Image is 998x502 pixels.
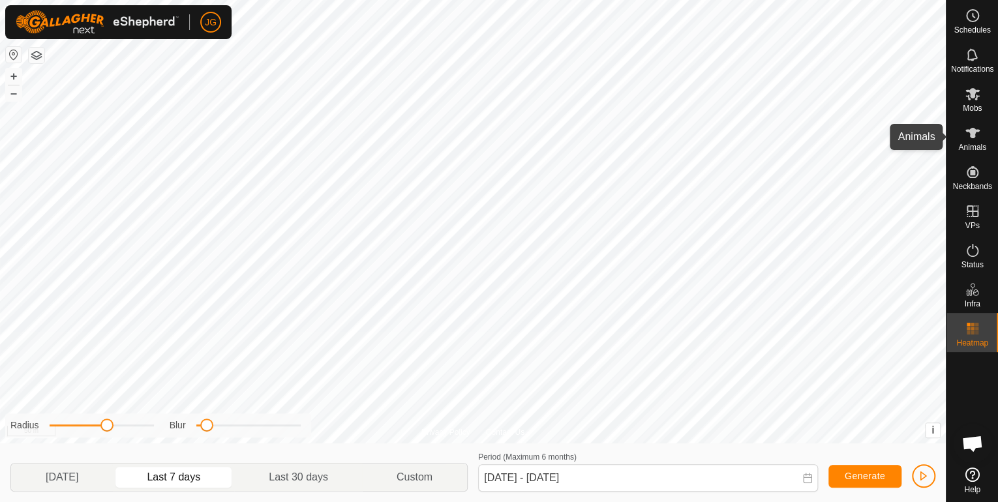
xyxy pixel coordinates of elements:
[170,419,186,432] label: Blur
[951,65,993,73] span: Notifications
[147,469,200,485] span: Last 7 days
[931,424,934,436] span: i
[486,426,524,438] a: Contact Us
[926,423,940,437] button: i
[965,222,979,229] span: VPs
[6,68,22,84] button: +
[421,426,470,438] a: Privacy Policy
[828,465,901,488] button: Generate
[46,469,78,485] span: [DATE]
[205,16,217,29] span: JG
[961,261,983,269] span: Status
[958,143,986,151] span: Animals
[6,47,22,63] button: Reset Map
[397,469,432,485] span: Custom
[10,419,39,432] label: Radius
[964,486,980,494] span: Help
[953,424,992,463] div: Open chat
[16,10,179,34] img: Gallagher Logo
[845,471,885,481] span: Generate
[6,85,22,101] button: –
[269,469,328,485] span: Last 30 days
[952,183,991,190] span: Neckbands
[954,26,990,34] span: Schedules
[478,452,577,462] label: Period (Maximum 6 months)
[956,339,988,347] span: Heatmap
[964,300,980,308] span: Infra
[29,48,44,63] button: Map Layers
[963,104,982,112] span: Mobs
[946,462,998,499] a: Help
